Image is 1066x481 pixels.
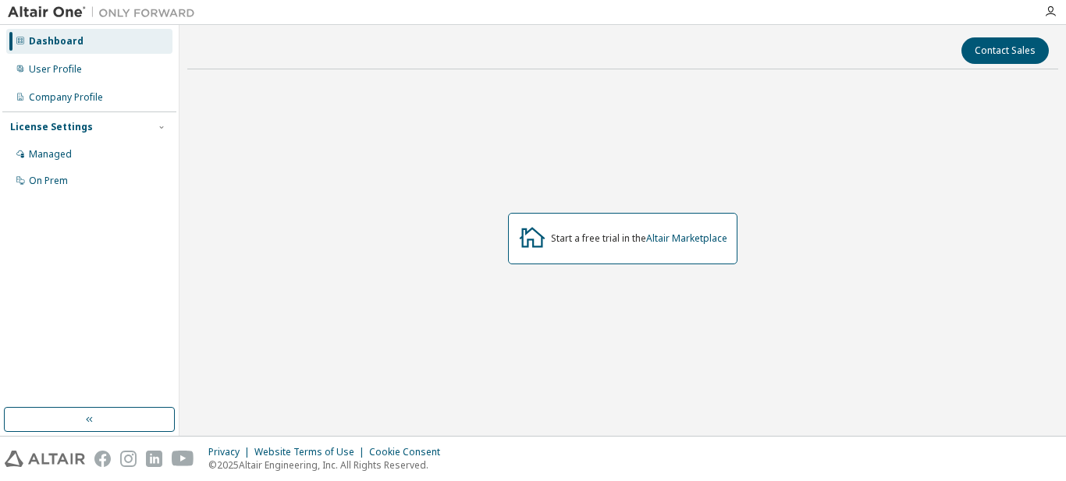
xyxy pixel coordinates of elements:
[120,451,137,467] img: instagram.svg
[8,5,203,20] img: Altair One
[551,232,727,245] div: Start a free trial in the
[29,63,82,76] div: User Profile
[254,446,369,458] div: Website Terms of Use
[646,232,727,245] a: Altair Marketplace
[29,175,68,187] div: On Prem
[961,37,1049,64] button: Contact Sales
[172,451,194,467] img: youtube.svg
[29,35,84,48] div: Dashboard
[94,451,111,467] img: facebook.svg
[369,446,449,458] div: Cookie Consent
[208,458,449,472] p: © 2025 Altair Engineering, Inc. All Rights Reserved.
[29,91,103,104] div: Company Profile
[29,148,72,161] div: Managed
[208,446,254,458] div: Privacy
[146,451,162,467] img: linkedin.svg
[5,451,85,467] img: altair_logo.svg
[10,121,93,133] div: License Settings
